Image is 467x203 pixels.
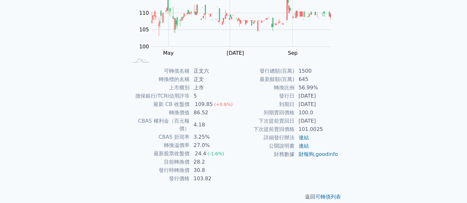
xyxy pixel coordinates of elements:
[129,166,190,175] td: 發行時轉換價
[139,27,149,33] tspan: 105
[234,92,295,100] td: 發行日
[299,151,314,157] a: 財報狗
[234,84,295,92] td: 轉換比例
[139,10,149,16] tspan: 110
[129,84,190,92] td: 上市櫃別
[295,117,339,125] td: [DATE]
[190,175,234,183] td: 103.82
[316,151,338,157] a: goodinfo
[207,151,224,156] span: (-1.6%)
[121,193,346,201] p: 返回
[139,44,149,50] tspan: 100
[316,194,341,200] a: 可轉債列表
[295,84,339,92] td: 56.99%
[194,101,214,108] div: 109.85
[129,175,190,183] td: 發行價格
[234,134,295,142] td: 詳細發行辦法
[234,142,295,150] td: 公開說明書
[234,109,295,117] td: 到期賣回價格
[194,150,208,158] div: 24.4
[295,125,339,134] td: 101.0025
[190,166,234,175] td: 30.8
[295,150,339,158] td: ,
[129,141,190,150] td: 轉換溢價率
[129,92,190,100] td: 擔保銀行/TCRI信用評等
[129,109,190,117] td: 轉換價值
[214,102,233,107] span: (+0.8%)
[190,67,234,75] td: 正文六
[129,67,190,75] td: 可轉債名稱
[234,100,295,109] td: 到期日
[299,134,309,141] a: 連結
[190,84,234,92] td: 上市
[227,50,244,56] tspan: [DATE]
[190,92,234,100] td: 5
[234,150,295,158] td: 財務數據
[234,67,295,75] td: 發行總額(百萬)
[190,75,234,84] td: 正文
[299,143,309,149] a: 連結
[129,133,190,141] td: CBAS 折現率
[129,117,190,133] td: CBAS 權利金（百元報價）
[435,172,467,203] iframe: Chat Widget
[163,50,174,56] tspan: May
[129,158,190,166] td: 目前轉換價
[435,172,467,203] div: 聊天小工具
[234,75,295,84] td: 最新餘額(百萬)
[190,117,234,133] td: 4.18
[190,141,234,150] td: 27.0%
[295,92,339,100] td: [DATE]
[295,109,339,117] td: 100.0
[190,133,234,141] td: 3.25%
[295,75,339,84] td: 645
[129,100,190,109] td: 最新 CB 收盤價
[190,109,234,117] td: 86.52
[190,158,234,166] td: 28.2
[129,150,190,158] td: 最新股票收盤價
[295,67,339,75] td: 1500
[234,117,295,125] td: 下次提前賣回日
[288,50,298,56] tspan: Sep
[295,100,339,109] td: [DATE]
[129,75,190,84] td: 轉換標的名稱
[234,125,295,134] td: 下次提前賣回價格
